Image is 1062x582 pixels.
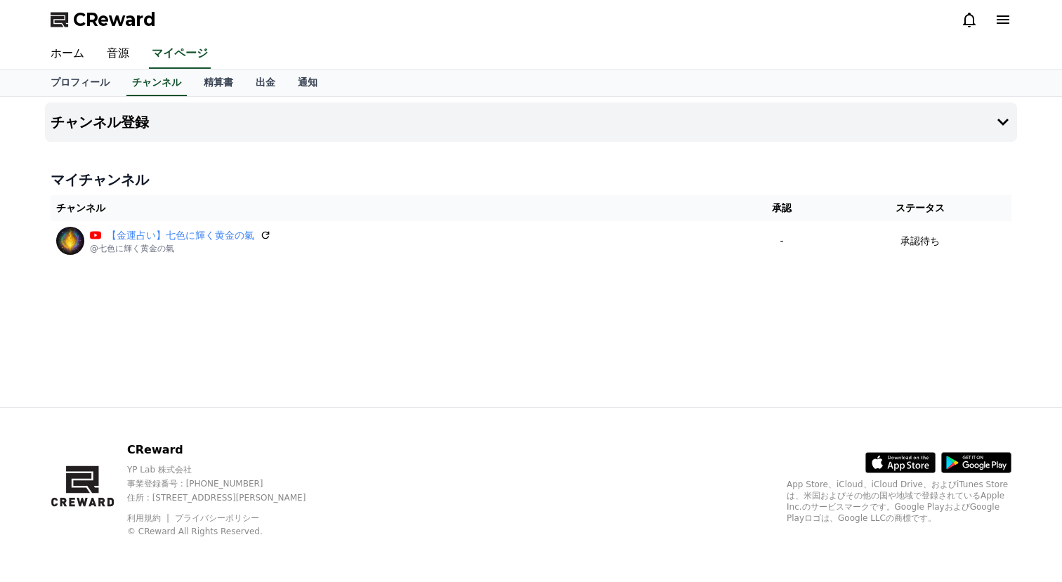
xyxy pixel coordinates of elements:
th: ステータス [829,195,1011,221]
img: 【金運占い】七色に輝く黄金の氣 [56,227,84,255]
a: ホーム [39,39,96,69]
a: マイページ [149,39,211,69]
h4: マイチャンネル [51,170,1011,190]
th: 承認 [735,195,829,221]
p: CReward [127,442,330,458]
p: App Store、iCloud、iCloud Drive、およびiTunes Storeは、米国およびその他の国や地域で登録されているApple Inc.のサービスマークです。Google P... [787,479,1011,524]
a: プロフィール [39,70,121,96]
a: CReward [51,8,156,31]
a: チャンネル [126,70,187,96]
h4: チャンネル登録 [51,114,149,130]
th: チャンネル [51,195,735,221]
p: 住所 : [STREET_ADDRESS][PERSON_NAME] [127,492,330,503]
p: 事業登録番号 : [PHONE_NUMBER] [127,478,330,489]
p: YP Lab 株式会社 [127,464,330,475]
p: - [741,234,823,249]
a: 利用規約 [127,513,171,523]
a: 出金 [244,70,287,96]
a: プライバシーポリシー [175,513,259,523]
a: 音源 [96,39,140,69]
p: © CReward All Rights Reserved. [127,526,330,537]
a: 【金運占い】七色に輝く黄金の氣 [107,228,254,243]
a: 精算書 [192,70,244,96]
p: 承認待ち [900,234,940,249]
p: @七色に輝く黄金の氣 [90,243,271,254]
a: 通知 [287,70,329,96]
span: CReward [73,8,156,31]
button: チャンネル登録 [45,102,1017,142]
